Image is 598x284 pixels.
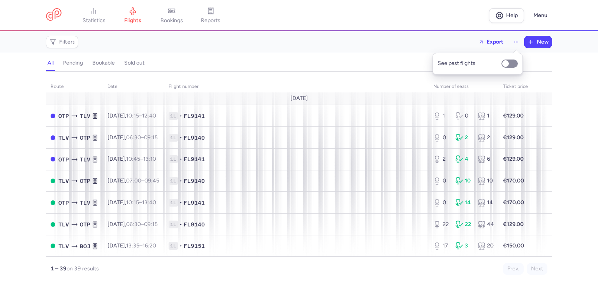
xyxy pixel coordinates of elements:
[506,12,518,18] span: Help
[80,133,90,142] span: OTP
[124,60,144,67] h4: sold out
[184,242,205,250] span: FL9151
[179,242,182,250] span: •
[184,134,205,142] span: FL9140
[478,134,494,142] div: 2
[433,199,449,207] div: 0
[478,177,494,185] div: 10
[46,8,62,23] a: CitizenPlane red outlined logo
[478,199,494,207] div: 14
[144,177,159,184] time: 09:45
[59,39,75,45] span: Filters
[489,8,524,23] a: Help
[92,60,115,67] h4: bookable
[456,177,471,185] div: 10
[107,134,158,141] span: [DATE],
[103,81,164,93] th: date
[80,198,90,207] span: TLV
[107,199,156,206] span: [DATE],
[164,81,429,93] th: Flight number
[169,199,178,207] span: 1L
[179,221,182,228] span: •
[478,221,494,228] div: 44
[184,155,205,163] span: FL9141
[74,7,113,24] a: statistics
[80,242,90,251] span: BOJ
[124,17,141,24] span: flights
[169,155,178,163] span: 1L
[126,156,156,162] span: –
[478,155,494,163] div: 6
[80,155,90,164] span: TLV
[113,7,152,24] a: flights
[169,221,178,228] span: 1L
[456,199,471,207] div: 14
[184,112,205,120] span: FL9141
[107,177,159,184] span: [DATE],
[201,17,220,24] span: reports
[433,155,449,163] div: 2
[143,156,156,162] time: 13:10
[169,134,178,142] span: 1L
[126,221,141,228] time: 06:30
[529,8,552,23] button: Menu
[524,36,552,48] button: New
[433,177,449,185] div: 0
[456,155,471,163] div: 4
[433,112,449,120] div: 1
[537,39,549,45] span: New
[58,220,69,229] span: TLV
[46,81,103,93] th: route
[80,220,90,229] span: OTP
[456,112,471,120] div: 0
[142,112,156,119] time: 12:40
[503,199,524,206] strong: €170.00
[126,112,156,119] span: –
[179,134,182,142] span: •
[126,112,139,119] time: 10:15
[456,134,471,142] div: 2
[433,221,449,228] div: 22
[184,199,205,207] span: FL9141
[126,156,140,162] time: 10:45
[80,177,90,185] span: OTP
[179,199,182,207] span: •
[126,199,139,206] time: 10:15
[290,95,308,102] span: [DATE]
[126,199,156,206] span: –
[126,177,141,184] time: 07:00
[126,221,158,228] span: –
[107,242,156,249] span: [DATE],
[107,221,158,228] span: [DATE],
[169,177,178,185] span: 1L
[83,17,106,24] span: statistics
[503,177,524,184] strong: €170.00
[58,242,69,251] span: TLV
[456,221,471,228] div: 22
[433,242,449,250] div: 17
[179,177,182,185] span: •
[503,221,524,228] strong: €129.00
[58,133,69,142] span: TLV
[184,177,205,185] span: FL9140
[527,263,547,275] button: Next
[456,242,471,250] div: 3
[144,134,158,141] time: 09:15
[63,60,83,67] h4: pending
[184,221,205,228] span: FL9140
[169,112,178,120] span: 1L
[152,7,191,24] a: bookings
[503,156,524,162] strong: €129.00
[126,177,159,184] span: –
[126,242,139,249] time: 13:35
[58,198,69,207] span: OTP
[503,242,524,249] strong: €150.00
[126,242,156,249] span: –
[58,112,69,120] span: OTP
[107,112,156,119] span: [DATE],
[46,36,78,48] button: Filters
[47,60,54,67] h4: all
[179,155,182,163] span: •
[142,242,156,249] time: 16:20
[503,263,524,275] button: Prev.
